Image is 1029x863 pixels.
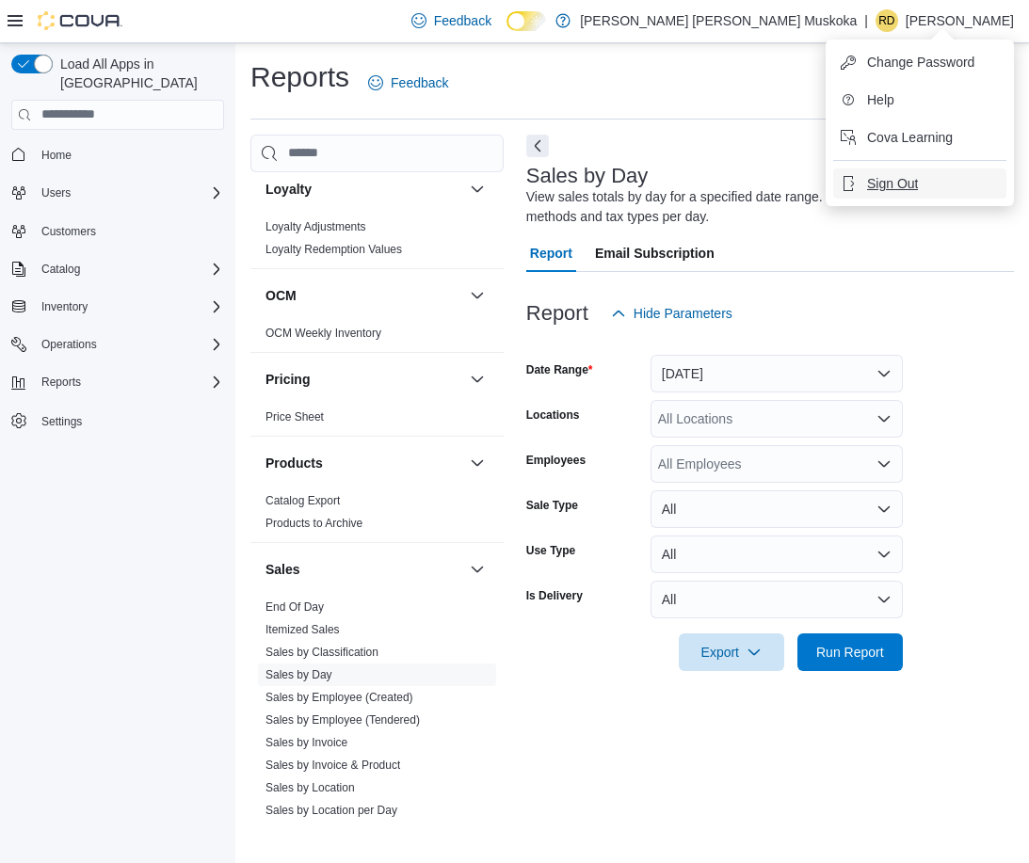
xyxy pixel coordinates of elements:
button: Customers [4,217,232,245]
button: Home [4,141,232,168]
label: Date Range [526,362,593,377]
span: Sales by Location [265,780,355,795]
a: Loyalty Redemption Values [265,243,402,256]
span: Users [41,185,71,200]
label: Use Type [526,543,575,558]
span: Customers [41,224,96,239]
span: Sales by Location per Day [265,803,397,818]
span: Report [530,234,572,272]
span: Settings [41,414,82,429]
span: Feedback [391,73,448,92]
button: OCM [265,286,462,305]
div: View sales totals by day for a specified date range. Details include payment methods and tax type... [526,187,1005,227]
span: Export [690,633,773,671]
div: OCM [250,322,504,352]
a: Sales by Classification [265,646,378,659]
span: Home [41,148,72,163]
h3: Loyalty [265,180,312,199]
a: OCM Weekly Inventory [265,327,381,340]
button: Inventory [4,294,232,320]
span: Catalog [34,258,224,280]
button: Sales [265,560,462,579]
button: [DATE] [651,355,903,392]
span: Sign Out [867,174,918,193]
span: Loyalty Redemption Values [265,242,402,257]
a: Sales by Invoice & Product [265,759,400,772]
button: Reports [4,369,232,395]
span: Change Password [867,53,974,72]
span: Operations [34,333,224,356]
button: Users [34,182,78,204]
h3: Sales by Day [526,165,649,187]
a: End Of Day [265,600,324,614]
button: OCM [466,284,489,307]
span: Itemized Sales [265,622,340,637]
button: Settings [4,407,232,434]
div: Products [250,489,504,542]
button: Loyalty [466,178,489,200]
a: Sales by Employee (Tendered) [265,713,420,727]
span: Sales by Day [265,667,332,682]
button: Hide Parameters [603,295,740,332]
span: Help [867,90,894,109]
span: Home [34,143,224,167]
span: Customers [34,219,224,243]
a: Loyalty Adjustments [265,220,366,233]
img: Cova [38,11,122,30]
a: Sales by Employee (Created) [265,691,413,704]
div: Loyalty [250,216,504,268]
h1: Reports [250,58,349,96]
button: Open list of options [876,456,892,471]
span: Sales by Invoice & Product [265,758,400,773]
button: Reports [34,371,88,393]
span: Users [34,182,224,204]
button: Products [265,454,462,472]
a: Products to Archive [265,517,362,530]
button: All [651,535,903,573]
button: Export [679,633,784,671]
a: Sales by Day [265,668,332,681]
button: Sign Out [833,168,1006,199]
nav: Complex example [11,134,224,484]
button: Pricing [265,370,462,389]
button: Change Password [833,47,1006,77]
span: Loyalty Adjustments [265,219,366,234]
h3: Products [265,454,323,472]
a: Price Sheet [265,410,324,424]
button: All [651,581,903,618]
a: Sales by Invoice [265,736,347,749]
a: Home [34,144,79,167]
a: Feedback [404,2,499,40]
button: Products [466,452,489,474]
span: Reports [34,371,224,393]
h3: OCM [265,286,297,305]
h3: Pricing [265,370,310,389]
span: Feedback [434,11,491,30]
span: Load All Apps in [GEOGRAPHIC_DATA] [53,55,224,92]
span: Catalog Export [265,493,340,508]
p: | [864,9,868,32]
div: Rebecca Dickson [876,9,898,32]
span: Products to Archive [265,516,362,531]
span: Price Sheet [265,409,324,424]
span: Sales by Employee (Created) [265,690,413,705]
span: Email Subscription [595,234,715,272]
span: RD [878,9,894,32]
input: Dark Mode [506,11,546,31]
a: Settings [34,410,89,433]
h3: Report [526,302,588,325]
span: End Of Day [265,599,324,615]
button: Operations [34,333,105,356]
button: Operations [4,331,232,358]
p: [PERSON_NAME] [PERSON_NAME] Muskoka [580,9,857,32]
label: Sale Type [526,498,578,513]
a: Catalog Export [265,494,340,507]
span: Catalog [41,262,80,277]
span: Hide Parameters [634,304,732,323]
span: Cova Learning [867,128,953,147]
h3: Sales [265,560,300,579]
span: OCM Weekly Inventory [265,326,381,341]
p: [PERSON_NAME] [906,9,1014,32]
button: Users [4,180,232,206]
